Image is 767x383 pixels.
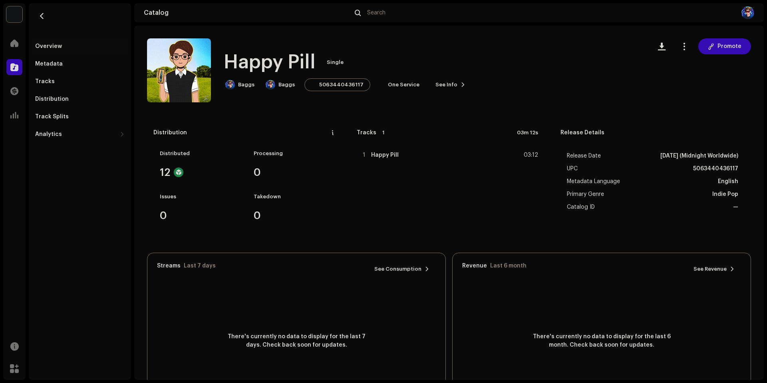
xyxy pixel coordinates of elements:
div: One Service [388,82,419,88]
div: Last 7 days [184,263,216,269]
re-m-nav-dropdown: Analytics [32,126,128,142]
strong: 5063440436117 [693,164,738,174]
span: See Info [435,77,457,93]
span: Metadata Language [567,177,620,186]
div: 03m 12s [512,128,541,138]
div: Takedown [254,193,332,200]
div: 5063440436117 [319,82,364,88]
strong: Indie Pop [712,190,738,199]
strong: Tracks [357,130,376,136]
span: Catalog ID [567,202,595,212]
div: Distributed [160,150,238,157]
div: Analytics [35,131,62,138]
div: Processing [254,150,332,157]
div: Metadata [35,61,63,67]
strong: Happy Pill [371,152,399,158]
span: Single [322,58,348,67]
div: Catalog [144,10,345,16]
img: 2b37da5d-513b-4983-bbe2-cd8fd71bb167 [266,80,275,90]
h1: Happy Pill [224,50,316,75]
div: Tracks [35,78,55,85]
re-m-nav-item: Overview [32,38,128,54]
strong: English [718,177,738,186]
span: Search [367,10,385,16]
re-m-nav-item: Metadata [32,56,128,72]
div: 03:12 [521,150,538,160]
span: UPC [567,164,578,174]
div: Baggs [278,82,295,88]
div: Distribution [35,96,69,102]
img: bb549e82-3f54-41b5-8d74-ce06bd45c366 [6,6,22,22]
span: Primary Genre [567,190,604,199]
button: Promote [698,38,751,54]
span: There's currently no data to display for the last 7 days. Check back soon for updates. [225,333,368,349]
strong: — [733,202,738,212]
span: Release Date [567,151,601,161]
button: See Info [429,78,472,91]
strong: [DATE] (Midnight Worldwide) [660,151,738,161]
span: See Revenue [693,261,727,277]
img: 9c2c312c-870a-4c4c-967b-5d302e85a803 [225,80,235,90]
re-m-nav-item: Track Splits [32,109,128,125]
div: Last 6 month [490,263,527,269]
span: Promote [717,38,741,54]
span: There's currently no data to display for the last 6 month. Check back soon for updates. [530,333,674,349]
p-badge: 1 [380,129,387,136]
div: Baggs [238,82,254,88]
span: See Consumption [374,261,421,277]
div: Issues [160,193,238,200]
button: See Consumption [368,263,436,275]
div: Streams [157,263,181,269]
div: Revenue [462,263,487,269]
re-m-nav-item: Tracks [32,74,128,90]
div: Overview [35,43,62,50]
button: See Revenue [687,263,741,275]
div: Track Splits [35,114,69,120]
img: dc9ac211-c768-4394-98ee-7d73fe08273a [741,6,754,19]
div: Distribution [153,130,187,136]
re-m-nav-item: Distribution [32,91,128,107]
strong: Release Details [560,130,604,136]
